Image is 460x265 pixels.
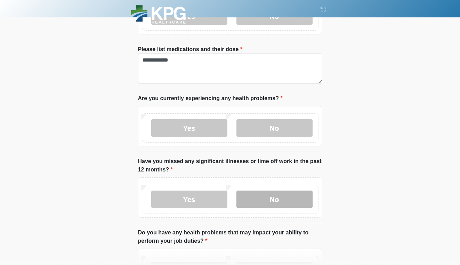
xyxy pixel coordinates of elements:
label: Have you missed any significant illnesses or time off work in the past 12 months? [138,157,322,174]
label: Yes [151,119,227,137]
label: Are you currently experiencing any health problems? [138,94,283,103]
label: Yes [151,191,227,208]
label: No [236,119,313,137]
label: No [236,191,313,208]
label: Do you have any health problems that may impact your ability to perform your job duties? [138,228,322,245]
label: Please list medications and their dose [138,45,243,54]
img: KPG Healthcare Logo [131,5,186,24]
